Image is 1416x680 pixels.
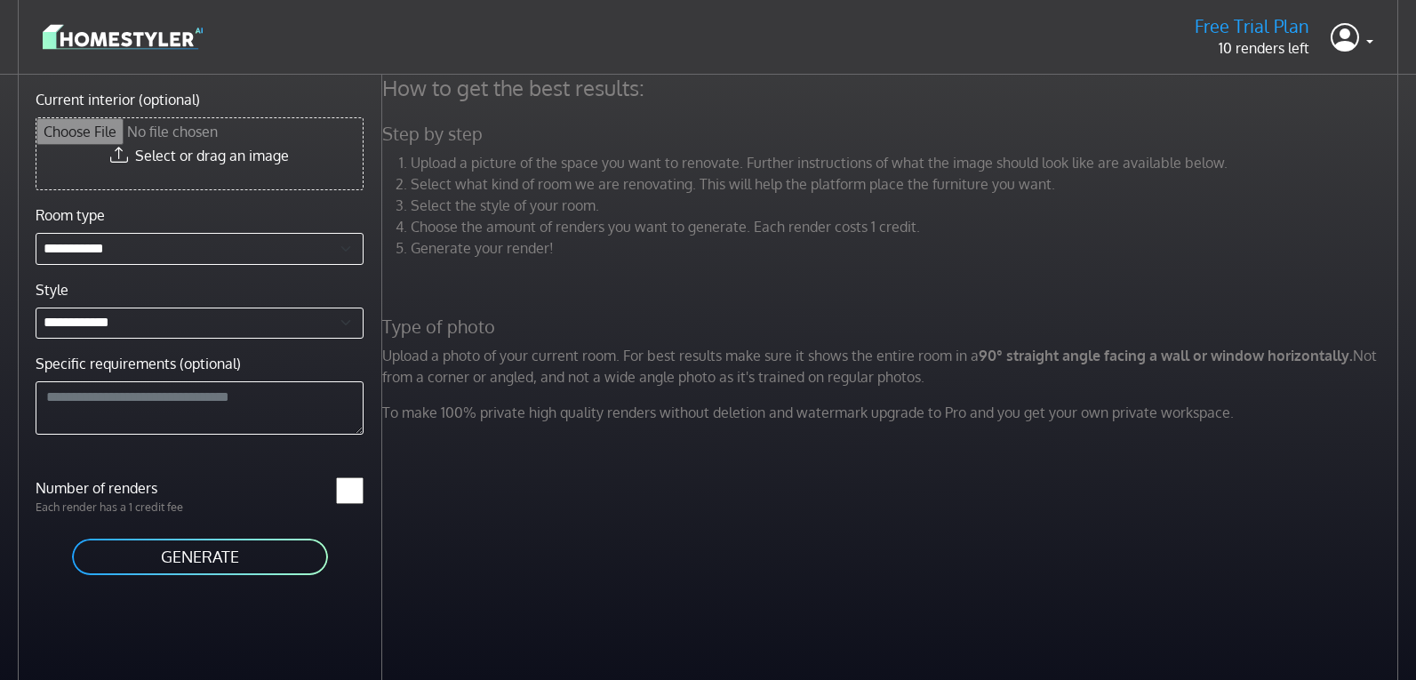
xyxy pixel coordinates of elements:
[372,123,1413,145] h5: Step by step
[36,279,68,300] label: Style
[979,347,1353,364] strong: 90° straight angle facing a wall or window horizontally.
[411,195,1403,216] li: Select the style of your room.
[43,21,203,52] img: logo-3de290ba35641baa71223ecac5eacb59cb85b4c7fdf211dc9aaecaaee71ea2f8.svg
[1195,37,1309,59] p: 10 renders left
[36,204,105,226] label: Room type
[411,216,1403,237] li: Choose the amount of renders you want to generate. Each render costs 1 credit.
[372,345,1413,388] p: Upload a photo of your current room. For best results make sure it shows the entire room in a Not...
[372,402,1413,423] p: To make 100% private high quality renders without deletion and watermark upgrade to Pro and you g...
[25,499,200,516] p: Each render has a 1 credit fee
[36,353,241,374] label: Specific requirements (optional)
[411,173,1403,195] li: Select what kind of room we are renovating. This will help the platform place the furniture you w...
[372,75,1413,101] h4: How to get the best results:
[372,316,1413,338] h5: Type of photo
[70,537,330,577] button: GENERATE
[411,152,1403,173] li: Upload a picture of the space you want to renovate. Further instructions of what the image should...
[36,89,200,110] label: Current interior (optional)
[411,237,1403,259] li: Generate your render!
[1195,15,1309,37] h5: Free Trial Plan
[25,477,200,499] label: Number of renders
